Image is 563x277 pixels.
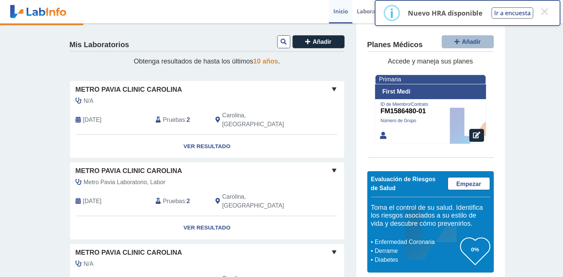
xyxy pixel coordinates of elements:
[371,176,436,191] span: Evaluación de Riesgos de Salud
[313,39,332,45] span: Añadir
[163,115,185,124] span: Pruebas
[371,204,490,228] h5: Toma el control de su salud. Identifica los riesgos asociados a su estilo de vida y descubre cómo...
[187,198,190,204] b: 2
[163,197,185,206] span: Pruebas
[84,178,166,187] span: Metro Pavia Laboratorio, Labor
[367,40,423,49] h4: Planes Médicos
[222,111,304,129] span: Carolina, PR
[460,245,490,254] h3: 0%
[84,260,94,268] span: N/A
[134,58,280,65] span: Obtenga resultados de hasta los últimos .
[70,135,344,158] a: Ver Resultado
[388,58,473,65] span: Accede y maneja sus planes
[373,255,460,264] li: Diabetes
[442,35,494,48] button: Añadir
[492,7,533,19] button: Ir a encuesta
[538,5,551,18] button: Close this dialog
[70,216,344,239] a: Ver Resultado
[76,248,182,258] span: Metro Pavia Clinic Carolina
[292,35,345,48] button: Añadir
[456,181,481,187] span: Empezar
[408,9,483,17] p: Nuevo HRA disponible
[462,39,481,45] span: Añadir
[222,192,304,210] span: Carolina, PR
[253,58,278,65] span: 10 años
[150,192,210,210] div: :
[187,117,190,123] b: 2
[83,115,102,124] span: 2025-08-29
[379,76,401,82] span: Primaria
[70,40,129,49] h4: Mis Laboratorios
[373,247,460,255] li: Derrame
[76,166,182,176] span: Metro Pavia Clinic Carolina
[373,238,460,247] li: Enfermedad Coronaria
[84,97,94,105] span: N/A
[76,85,182,95] span: Metro Pavia Clinic Carolina
[390,6,394,20] div: i
[150,111,210,129] div: :
[83,197,102,206] span: 2025-08-02
[448,177,490,190] a: Empezar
